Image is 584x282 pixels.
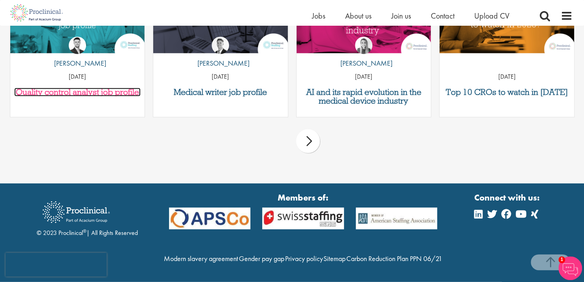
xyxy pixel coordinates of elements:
[391,11,411,21] a: Join us
[350,208,443,229] img: APSCo
[69,37,86,54] img: Joshua Godden
[474,191,541,204] strong: Connect with us:
[558,256,565,263] span: 1
[297,72,431,81] p: [DATE]
[474,11,509,21] a: Upload CV
[48,37,106,72] a: Joshua Godden [PERSON_NAME]
[192,58,250,68] p: [PERSON_NAME]
[439,72,574,81] p: [DATE]
[153,72,288,81] p: [DATE]
[14,88,141,97] a: Quality control analyst job profile
[256,208,350,229] img: APSCo
[345,11,372,21] a: About us
[431,11,454,21] a: Contact
[212,37,229,54] img: George Watson
[163,208,257,229] img: APSCo
[443,88,570,97] a: Top 10 CROs to watch in [DATE]
[83,228,86,234] sup: ®
[6,253,107,276] iframe: reCAPTCHA
[10,72,145,81] p: [DATE]
[37,196,116,229] img: Proclinical Recruitment
[346,254,442,263] a: Carbon Reduction Plan PPN 06/21
[323,254,346,263] a: Sitemap
[285,254,323,263] a: Privacy policy
[312,11,325,21] a: Jobs
[37,195,138,238] div: © 2023 Proclinical | All Rights Reserved
[355,37,372,54] img: Hannah Burke
[239,254,284,263] a: Gender pay gap
[192,37,250,72] a: George Watson [PERSON_NAME]
[296,129,320,153] div: next
[558,256,582,280] img: Chatbot
[164,254,238,263] a: Modern slavery agreement
[169,191,438,204] strong: Members of:
[157,88,284,97] a: Medical writer job profile
[334,37,392,72] a: Hannah Burke [PERSON_NAME]
[334,58,392,68] p: [PERSON_NAME]
[300,88,427,105] a: AI and its rapid evolution in the medical device industry
[48,58,106,68] p: [PERSON_NAME]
